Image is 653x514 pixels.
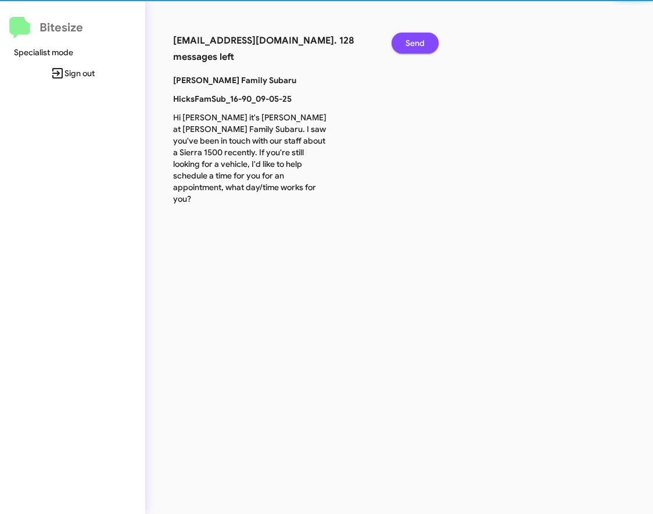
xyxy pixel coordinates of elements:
span: Sign out [9,63,136,84]
h3: [EMAIL_ADDRESS][DOMAIN_NAME]. 128 messages left [173,33,374,65]
button: Send [392,33,439,53]
span: Send [406,33,425,53]
b: [PERSON_NAME] Family Subaru [173,75,296,85]
p: Hi [PERSON_NAME] it's [PERSON_NAME] at [PERSON_NAME] Family Subaru. I saw you've been in touch wi... [164,112,339,205]
b: HicksFamSub_16-90_09-05-25 [173,94,292,104]
a: Bitesize [9,17,83,39]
